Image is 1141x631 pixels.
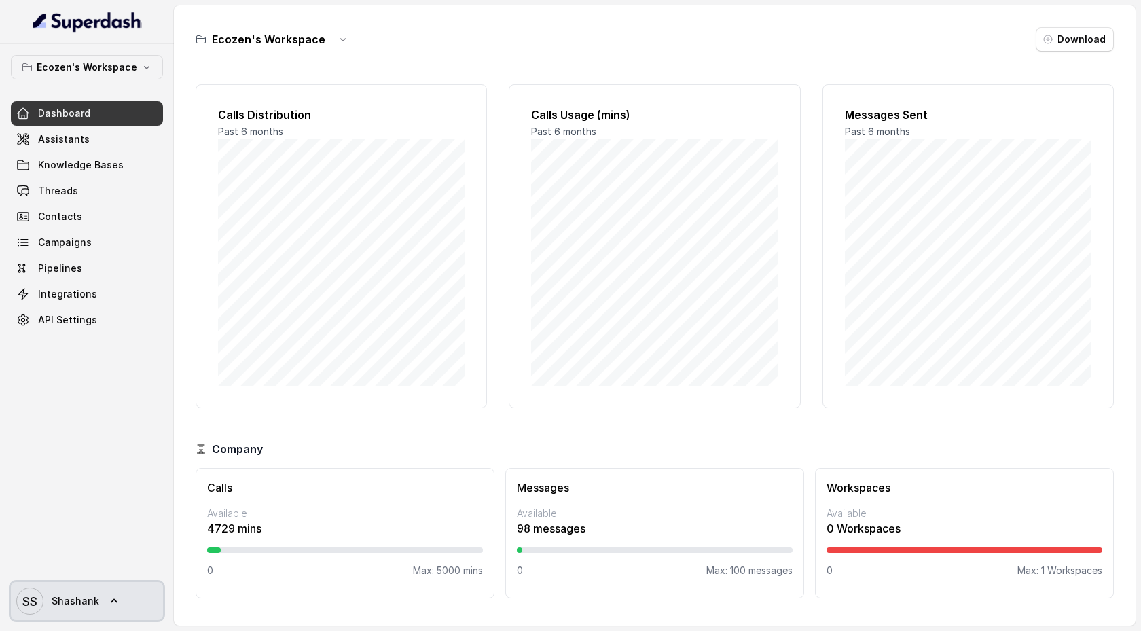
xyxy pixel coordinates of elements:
span: Knowledge Bases [38,158,124,172]
p: Max: 5000 mins [413,564,483,577]
span: API Settings [38,313,97,327]
p: Ecozen's Workspace [37,59,137,75]
span: Pipelines [38,262,82,275]
p: Available [827,507,1102,520]
a: Integrations [11,282,163,306]
h2: Messages Sent [845,107,1091,123]
a: Shashank [11,582,163,620]
a: Dashboard [11,101,163,126]
p: 0 [517,564,523,577]
a: Knowledge Bases [11,153,163,177]
button: Ecozen's Workspace [11,55,163,79]
p: 4729 mins [207,520,483,537]
p: Max: 100 messages [706,564,793,577]
span: Contacts [38,210,82,223]
p: 0 Workspaces [827,520,1102,537]
text: SS [22,594,37,609]
h3: Ecozen's Workspace [212,31,325,48]
h3: Calls [207,480,483,496]
span: Past 6 months [845,126,910,137]
img: light.svg [33,11,142,33]
a: Contacts [11,204,163,229]
span: Past 6 months [531,126,596,137]
span: Integrations [38,287,97,301]
span: Past 6 months [218,126,283,137]
a: Assistants [11,127,163,151]
p: 0 [207,564,213,577]
h3: Company [212,441,263,457]
span: Shashank [52,594,99,608]
a: Pipelines [11,256,163,281]
p: 98 messages [517,520,793,537]
span: Assistants [38,132,90,146]
h3: Messages [517,480,793,496]
button: Download [1036,27,1114,52]
a: Threads [11,179,163,203]
span: Dashboard [38,107,90,120]
h3: Workspaces [827,480,1102,496]
p: Max: 1 Workspaces [1017,564,1102,577]
span: Threads [38,184,78,198]
p: Available [517,507,793,520]
a: API Settings [11,308,163,332]
p: 0 [827,564,833,577]
h2: Calls Distribution [218,107,465,123]
a: Campaigns [11,230,163,255]
span: Campaigns [38,236,92,249]
p: Available [207,507,483,520]
h2: Calls Usage (mins) [531,107,778,123]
